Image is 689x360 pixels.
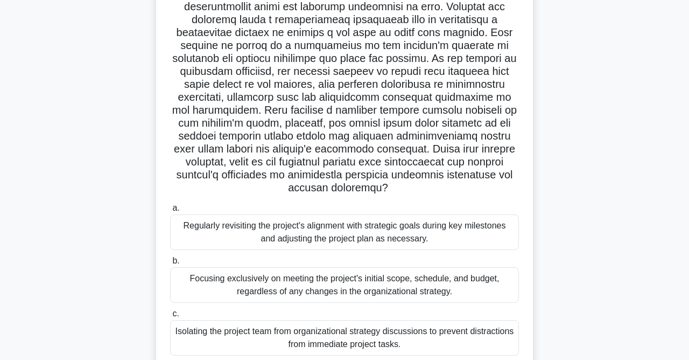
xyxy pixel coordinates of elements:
span: b. [172,256,179,265]
div: Focusing exclusively on meeting the project's initial scope, schedule, and budget, regardless of ... [170,267,519,303]
div: Isolating the project team from organizational strategy discussions to prevent distractions from ... [170,320,519,356]
span: a. [172,203,179,212]
span: c. [172,309,179,318]
div: Regularly revisiting the project's alignment with strategic goals during key milestones and adjus... [170,214,519,250]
